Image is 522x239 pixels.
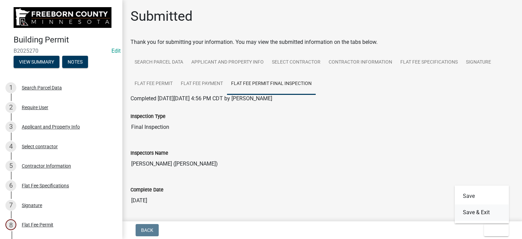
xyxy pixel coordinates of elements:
button: Save [455,188,509,204]
div: 6 [5,180,16,191]
button: Back [136,224,159,236]
a: Flat Fee Permit [130,73,177,95]
a: Flat Fee Payment [177,73,227,95]
a: Signature [462,52,495,73]
span: Completed [DATE][DATE] 4:56 PM CDT by [PERSON_NAME] [130,95,272,102]
a: Flat Fee Specifications [396,52,462,73]
div: 3 [5,121,16,132]
div: Exit [455,185,509,223]
img: Freeborn County, Minnesota [14,7,111,28]
a: Edit [111,48,121,54]
a: Select contractor [268,52,325,73]
a: Search Parcel Data [130,52,187,73]
div: 7 [5,200,16,211]
h1: Submitted [130,8,193,24]
wm-modal-confirm: Notes [62,59,88,65]
h4: Building Permit [14,35,117,45]
button: Save & Exit [455,204,509,221]
div: Flat Fee Specifications [22,183,69,188]
button: Notes [62,56,88,68]
div: 2 [5,102,16,113]
a: Flat Fee Permit Final Inspection [227,73,316,95]
wm-modal-confirm: Edit Application Number [111,48,121,54]
div: Search Parcel Data [22,85,62,90]
label: Complete Date [130,188,163,192]
div: Signature [22,203,42,208]
div: 1 [5,82,16,93]
a: Applicant and Property Info [187,52,268,73]
span: Exit [489,227,499,233]
div: 4 [5,141,16,152]
div: Applicant and Property Info [22,124,80,129]
div: Contractor Information [22,164,71,168]
span: Back [141,227,153,233]
span: B2025270 [14,48,109,54]
button: View Summary [14,56,59,68]
button: Exit [484,224,509,236]
div: Thank you for submitting your information. You may view the submitted information on the tabs below. [130,38,514,46]
div: Select contractor [22,144,58,149]
div: 5 [5,160,16,171]
a: Contractor Information [325,52,396,73]
label: Inspection Type [130,114,166,119]
div: 8 [5,219,16,230]
wm-modal-confirm: Summary [14,59,59,65]
label: Inspectors Name [130,151,168,156]
div: Flat Fee Permit [22,222,53,227]
div: Require User [22,105,48,110]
